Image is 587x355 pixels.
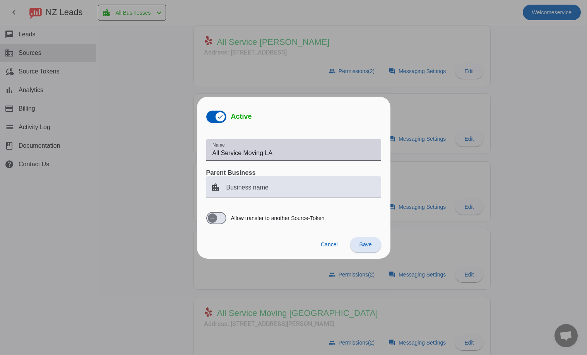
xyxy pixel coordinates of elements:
button: Save [350,237,381,253]
label: Allow transfer to another Source-Token [229,214,325,222]
mat-icon: location_city [206,183,225,192]
span: Active [231,113,252,120]
h3: Parent Business [206,169,381,176]
mat-label: Name [212,142,225,147]
span: Cancel [321,241,338,247]
span: Save [359,241,372,247]
mat-label: Business name [226,184,269,190]
button: Cancel [315,237,344,253]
